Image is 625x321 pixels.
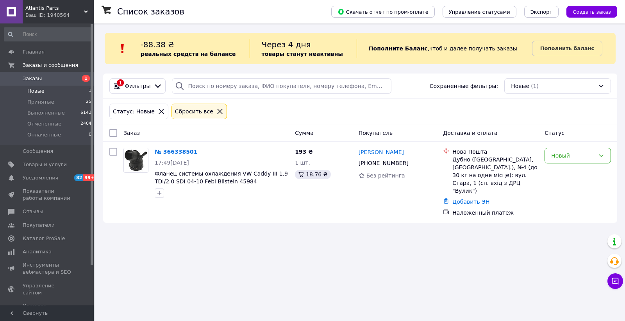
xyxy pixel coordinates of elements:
[141,51,236,57] b: реальных средств на балансе
[23,235,65,242] span: Каталог ProSale
[89,131,91,138] span: 0
[531,83,539,89] span: (1)
[155,160,189,166] span: 17:49[DATE]
[141,40,174,49] span: -88.38 ₴
[295,160,310,166] span: 1 шт.
[369,45,428,52] b: Пополните Баланс
[449,9,510,15] span: Управление статусами
[366,172,405,179] span: Без рейтинга
[524,6,559,18] button: Экспорт
[359,148,404,156] a: [PERSON_NAME]
[452,199,489,205] a: Добавить ЭН
[23,62,78,69] span: Заказы и сообщения
[430,82,498,90] span: Сохраненные фильтры:
[27,109,65,117] span: Выполненные
[23,208,43,215] span: Отзывы
[359,130,393,136] span: Покупатель
[172,78,391,94] input: Поиск по номеру заказа, ФИО покупателя, номеру телефона, Email, номеру накладной
[262,40,311,49] span: Через 4 дня
[573,9,611,15] span: Создать заказ
[532,41,602,56] a: Пополнить баланс
[23,262,72,276] span: Инструменты вебмастера и SEO
[25,5,84,12] span: Atlantis Parts
[123,148,148,173] a: Фото товару
[511,82,529,90] span: Новые
[74,174,83,181] span: 82
[27,120,61,127] span: Отмененные
[123,130,140,136] span: Заказ
[566,6,617,18] button: Создать заказ
[80,120,91,127] span: 2404
[155,170,288,185] a: Фланец системы охлаждения VW Caddy III 1.9 TDI/2.0 SDI 04-10 Febi Bilstein 45984
[117,43,129,54] img: :exclamation:
[551,151,595,160] div: Новый
[89,88,91,95] span: 1
[23,161,67,168] span: Товары и услуги
[443,130,497,136] span: Доставка и оплата
[357,39,532,58] div: , чтоб и далее получать заказы
[125,82,150,90] span: Фильтры
[530,9,552,15] span: Экспорт
[337,8,429,15] span: Скачать отчет по пром-оплате
[23,222,55,229] span: Покупатели
[545,130,564,136] span: Статус
[23,75,42,82] span: Заказы
[559,8,617,14] a: Создать заказ
[23,303,72,317] span: Кошелек компании
[27,88,45,95] span: Новые
[359,160,409,166] span: [PHONE_NUMBER]
[295,149,313,155] span: 193 ₴
[295,170,330,179] div: 18.76 ₴
[173,107,215,116] div: Сбросить все
[86,99,91,106] span: 25
[4,27,92,41] input: Поиск
[155,149,197,155] a: № 366338501
[262,51,343,57] b: товары станут неактивны
[23,174,58,181] span: Уведомления
[23,282,72,296] span: Управление сайтом
[27,99,54,106] span: Принятые
[443,6,516,18] button: Управление статусами
[23,48,45,56] span: Главная
[124,148,148,172] img: Фото товару
[331,6,435,18] button: Скачать отчет по пром-оплате
[607,273,623,289] button: Чат с покупателем
[23,188,72,202] span: Показатели работы компании
[80,109,91,117] span: 6143
[83,174,96,181] span: 99+
[25,12,94,19] div: Ваш ID: 1940564
[452,209,538,217] div: Наложенный платеж
[452,148,538,156] div: Нова Пошта
[82,75,90,82] span: 1
[540,45,594,51] b: Пополнить баланс
[111,107,156,116] div: Статус: Новые
[452,156,538,195] div: Дубно ([GEOGRAPHIC_DATA], [GEOGRAPHIC_DATA].), №4 (до 30 кг на одне місце): вул. Стара, 1 (сп. вх...
[117,7,184,16] h1: Список заказов
[23,148,53,155] span: Сообщения
[295,130,314,136] span: Сумма
[27,131,61,138] span: Оплаченные
[23,248,52,255] span: Аналитика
